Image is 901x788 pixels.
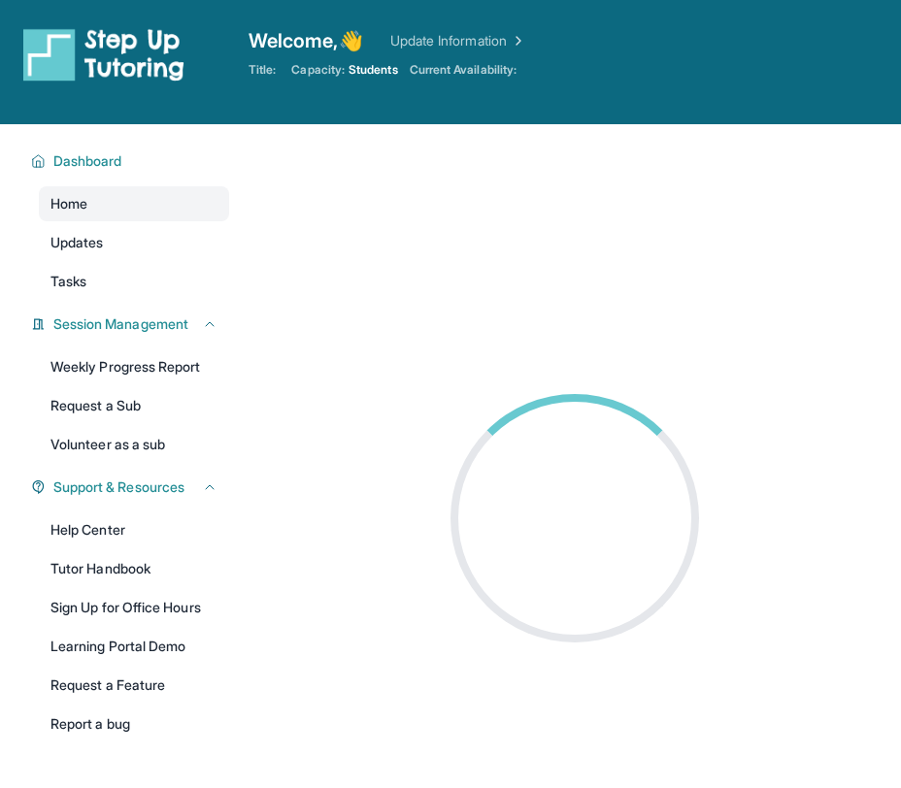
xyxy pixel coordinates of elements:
[39,551,229,586] a: Tutor Handbook
[39,512,229,547] a: Help Center
[50,272,86,291] span: Tasks
[53,151,122,171] span: Dashboard
[291,62,345,78] span: Capacity:
[507,31,526,50] img: Chevron Right
[39,349,229,384] a: Weekly Progress Report
[39,427,229,462] a: Volunteer as a sub
[249,62,276,78] span: Title:
[249,27,363,54] span: Welcome, 👋
[39,629,229,664] a: Learning Portal Demo
[390,31,526,50] a: Update Information
[50,194,87,213] span: Home
[46,477,217,497] button: Support & Resources
[53,477,184,497] span: Support & Resources
[46,314,217,334] button: Session Management
[39,388,229,423] a: Request a Sub
[23,27,184,82] img: logo
[39,668,229,703] a: Request a Feature
[39,225,229,260] a: Updates
[349,62,398,78] span: Students
[53,314,188,334] span: Session Management
[39,706,229,741] a: Report a bug
[46,151,217,171] button: Dashboard
[39,264,229,299] a: Tasks
[410,62,517,78] span: Current Availability:
[50,233,104,252] span: Updates
[39,186,229,221] a: Home
[39,590,229,625] a: Sign Up for Office Hours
